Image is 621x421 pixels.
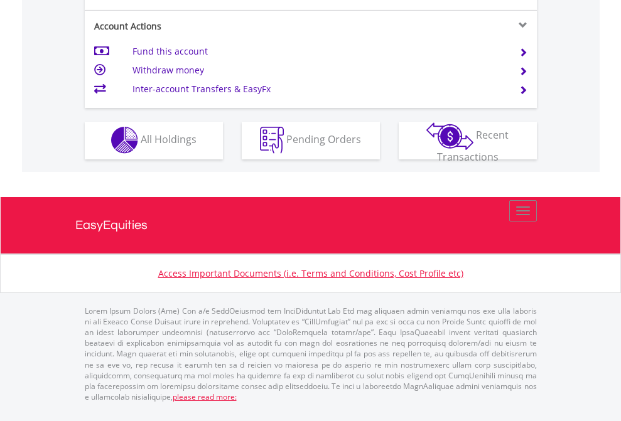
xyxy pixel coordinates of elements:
[242,122,380,159] button: Pending Orders
[158,267,463,279] a: Access Important Documents (i.e. Terms and Conditions, Cost Profile etc)
[132,61,504,80] td: Withdraw money
[132,42,504,61] td: Fund this account
[85,20,311,33] div: Account Actions
[111,127,138,154] img: holdings-wht.png
[141,132,197,146] span: All Holdings
[75,197,546,253] a: EasyEquities
[286,132,361,146] span: Pending Orders
[132,80,504,99] td: Inter-account Transfers & EasyFx
[426,122,473,150] img: transactions-zar-wht.png
[173,392,237,402] a: please read more:
[399,122,537,159] button: Recent Transactions
[260,127,284,154] img: pending_instructions-wht.png
[85,122,223,159] button: All Holdings
[437,128,509,164] span: Recent Transactions
[85,306,537,402] p: Lorem Ipsum Dolors (Ame) Con a/e SeddOeiusmod tem InciDiduntut Lab Etd mag aliquaen admin veniamq...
